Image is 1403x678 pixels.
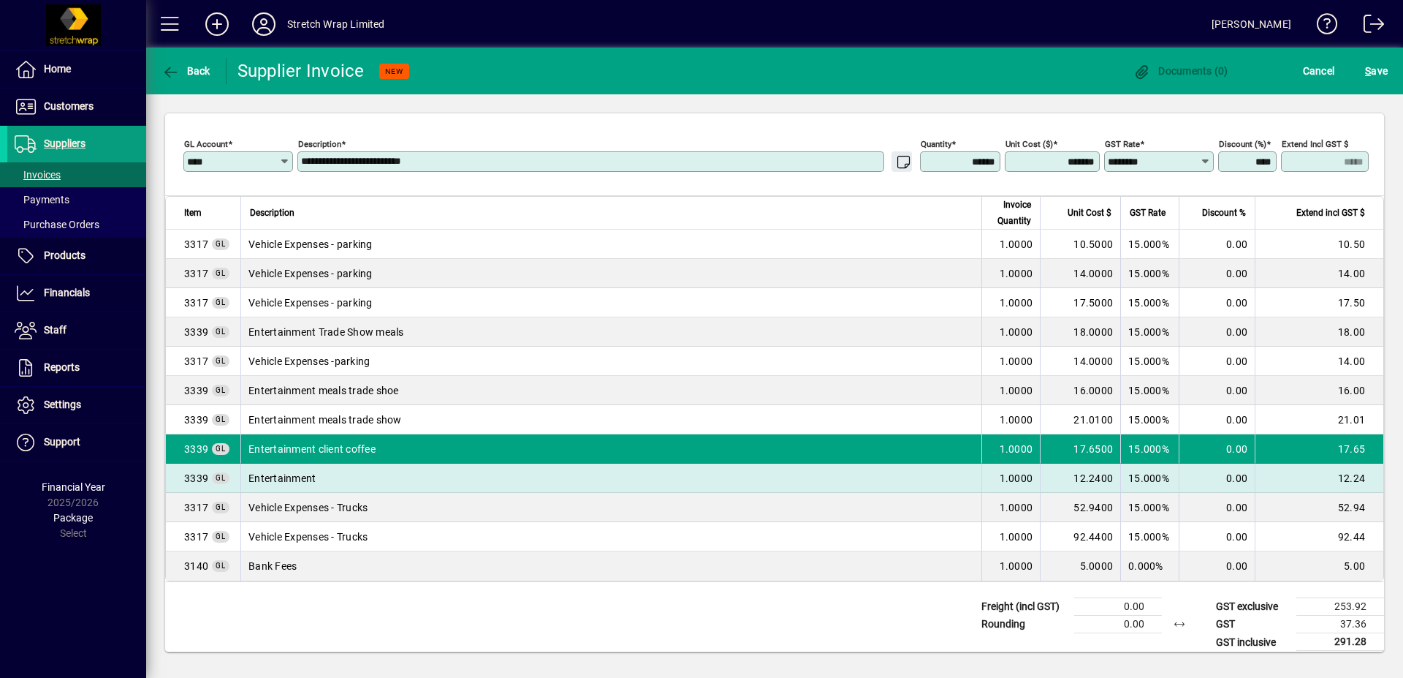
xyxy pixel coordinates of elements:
[216,532,226,540] span: GL
[184,325,208,339] span: Entertainment
[1120,434,1179,464] td: 15.000%
[1365,65,1371,77] span: S
[216,562,226,570] span: GL
[981,551,1040,581] td: 1.0000
[240,464,981,493] td: Entertainment
[1296,633,1384,652] td: 291.28
[184,471,208,486] span: Entertainment
[184,442,208,456] span: Entertainment
[1040,434,1120,464] td: 17.6500
[981,230,1040,259] td: 1.0000
[1179,464,1255,493] td: 0.00
[1040,347,1120,376] td: 14.0000
[15,219,99,230] span: Purchase Orders
[1209,633,1296,652] td: GST inclusive
[44,324,66,336] span: Staff
[216,503,226,511] span: GL
[184,530,208,544] span: Vehicle Expenses - Trucks
[1040,464,1120,493] td: 12.2400
[216,240,226,248] span: GL
[1068,205,1111,221] span: Unit Cost $
[44,100,94,112] span: Customers
[1179,259,1255,288] td: 0.00
[7,350,146,386] a: Reports
[216,269,226,277] span: GL
[981,493,1040,522] td: 1.0000
[1120,493,1179,522] td: 15.000%
[184,354,208,369] span: Vehicle Expenses - Trucks
[240,230,981,259] td: Vehicle Expenses - parking
[1179,405,1255,434] td: 0.00
[981,376,1040,405] td: 1.0000
[287,12,385,36] div: Stretch Wrap Limited
[194,11,240,37] button: Add
[216,328,226,336] span: GL
[44,249,85,261] span: Products
[1365,59,1388,83] span: ave
[240,259,981,288] td: Vehicle Expenses - parking
[44,399,81,410] span: Settings
[1179,493,1255,522] td: 0.00
[240,434,981,464] td: Entertainment client coffee
[1255,288,1383,317] td: 17.50
[1255,347,1383,376] td: 14.00
[981,464,1040,493] td: 1.0000
[237,59,365,83] div: Supplier Invoice
[1179,288,1255,317] td: 0.00
[1040,376,1120,405] td: 16.0000
[240,522,981,551] td: Vehicle Expenses - Trucks
[42,481,105,493] span: Financial Year
[1120,376,1179,405] td: 15.000%
[7,312,146,349] a: Staff
[216,298,226,306] span: GL
[1255,405,1383,434] td: 21.01
[1255,376,1383,405] td: 16.00
[1255,464,1383,493] td: 12.24
[1209,616,1296,633] td: GST
[184,266,208,281] span: Vehicle Expenses - Trucks
[184,559,208,573] span: Bank Fees
[1120,464,1179,493] td: 15.000%
[7,275,146,312] a: Financials
[44,138,85,149] span: Suppliers
[1361,58,1391,84] button: Save
[1120,347,1179,376] td: 15.000%
[1296,616,1384,633] td: 37.36
[53,512,93,524] span: Package
[184,295,208,310] span: Vehicle Expenses - Trucks
[1255,522,1383,551] td: 92.44
[1040,493,1120,522] td: 52.9400
[1255,259,1383,288] td: 14.00
[7,162,146,187] a: Invoices
[385,67,403,76] span: NEW
[1255,434,1383,464] td: 17.65
[981,259,1040,288] td: 1.0000
[184,205,202,221] span: Item
[1179,376,1255,405] td: 0.00
[1179,347,1255,376] td: 0.00
[184,500,208,515] span: Vehicle Expenses - Trucks
[240,376,981,405] td: Entertainment meals trade shoe
[1209,598,1296,616] td: GST exclusive
[298,139,341,149] mat-label: Description
[981,405,1040,434] td: 1.0000
[981,347,1040,376] td: 1.0000
[1120,259,1179,288] td: 15.000%
[250,205,294,221] span: Description
[1040,317,1120,347] td: 18.0000
[7,238,146,274] a: Products
[1179,230,1255,259] td: 0.00
[240,288,981,317] td: Vehicle Expenses - parking
[1255,493,1383,522] td: 52.94
[1306,3,1338,50] a: Knowledge Base
[184,237,208,252] span: Vehicle Expenses - Trucks
[974,616,1074,633] td: Rounding
[1120,317,1179,347] td: 15.000%
[7,51,146,88] a: Home
[1105,139,1140,149] mat-label: GST rate
[1296,205,1365,221] span: Extend incl GST $
[216,415,226,423] span: GL
[7,88,146,125] a: Customers
[44,63,71,75] span: Home
[1120,230,1179,259] td: 15.000%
